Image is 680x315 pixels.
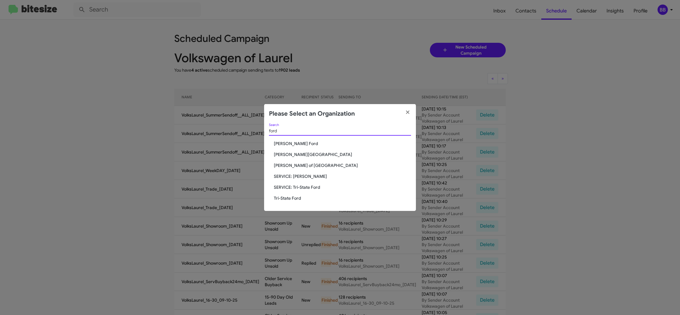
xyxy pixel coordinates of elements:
[269,109,355,119] h2: Please Select an Organization
[274,195,411,201] span: Tri-State Ford
[274,141,411,147] span: [PERSON_NAME] Ford
[274,151,411,157] span: [PERSON_NAME][GEOGRAPHIC_DATA]
[274,184,411,190] span: SERVICE: Tri-State Ford
[274,173,411,179] span: SERVICE: [PERSON_NAME]
[274,162,411,168] span: [PERSON_NAME] of [GEOGRAPHIC_DATA]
